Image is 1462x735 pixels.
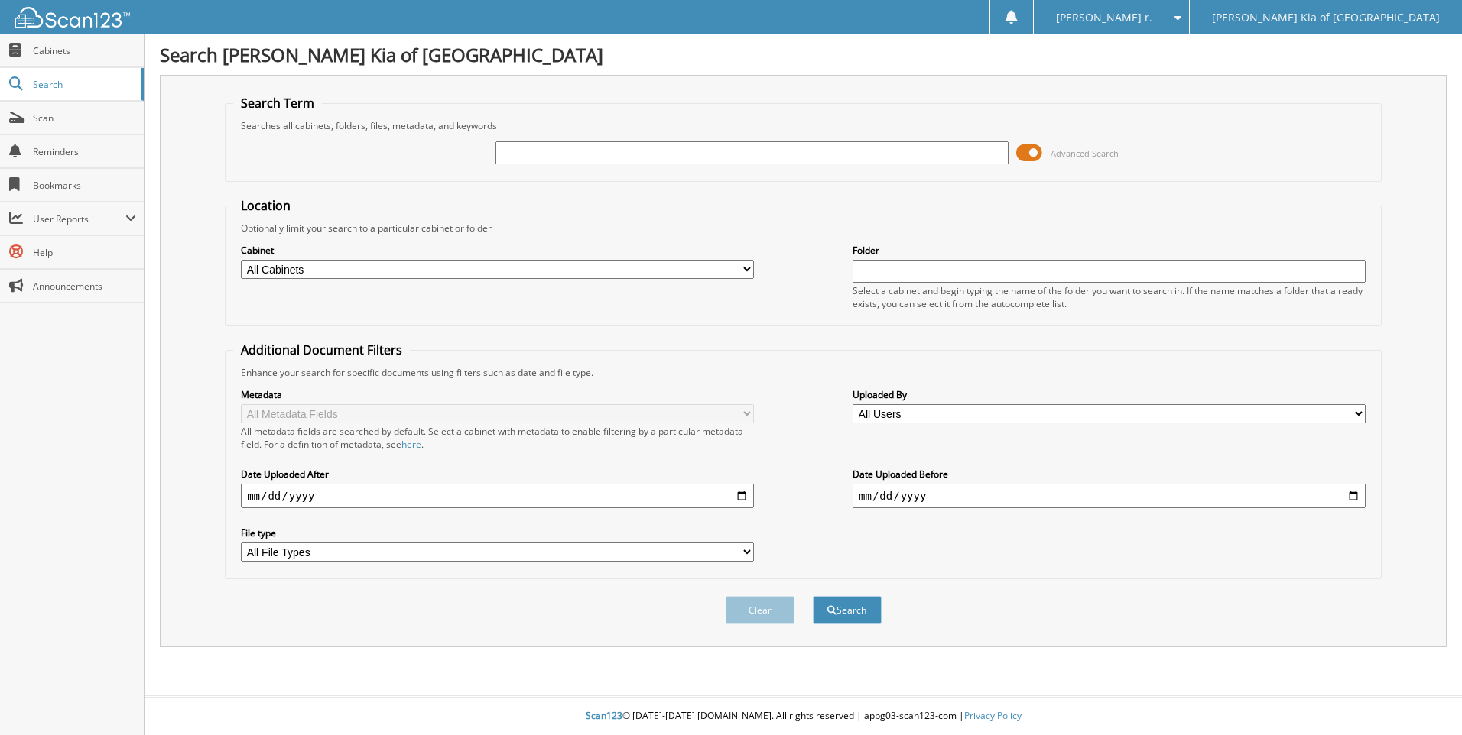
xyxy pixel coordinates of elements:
[233,222,1373,235] div: Optionally limit your search to a particular cabinet or folder
[586,709,622,722] span: Scan123
[853,468,1366,481] label: Date Uploaded Before
[33,280,136,293] span: Announcements
[241,244,754,257] label: Cabinet
[853,388,1366,401] label: Uploaded By
[1056,13,1152,22] span: [PERSON_NAME] r.
[33,112,136,125] span: Scan
[241,425,754,451] div: All metadata fields are searched by default. Select a cabinet with metadata to enable filtering b...
[241,468,754,481] label: Date Uploaded After
[33,145,136,158] span: Reminders
[853,284,1366,310] div: Select a cabinet and begin typing the name of the folder you want to search in. If the name match...
[1386,662,1462,735] iframe: Chat Widget
[145,698,1462,735] div: © [DATE]-[DATE] [DOMAIN_NAME]. All rights reserved | appg03-scan123-com |
[1051,147,1119,159] span: Advanced Search
[233,366,1373,379] div: Enhance your search for specific documents using filters such as date and file type.
[160,42,1447,67] h1: Search [PERSON_NAME] Kia of [GEOGRAPHIC_DATA]
[15,7,130,28] img: scan123-logo-white.svg
[33,78,134,91] span: Search
[401,438,421,451] a: here
[726,596,794,624] button: Clear
[813,596,882,624] button: Search
[33,212,125,225] span: User Reports
[233,197,298,214] legend: Location
[233,342,410,358] legend: Additional Document Filters
[33,44,136,57] span: Cabinets
[853,244,1366,257] label: Folder
[853,484,1366,508] input: end
[964,709,1022,722] a: Privacy Policy
[1212,13,1440,22] span: [PERSON_NAME] Kia of [GEOGRAPHIC_DATA]
[233,95,322,112] legend: Search Term
[241,388,754,401] label: Metadata
[233,119,1373,132] div: Searches all cabinets, folders, files, metadata, and keywords
[241,526,754,539] label: File type
[241,484,754,508] input: start
[33,246,136,259] span: Help
[33,179,136,192] span: Bookmarks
